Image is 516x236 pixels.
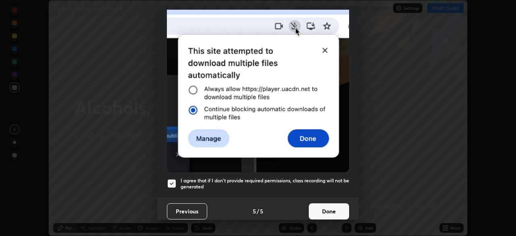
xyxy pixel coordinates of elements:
button: Done [309,203,349,219]
h4: 5 [253,207,256,215]
h5: I agree that if I don't provide required permissions, class recording will not be generated [181,178,349,190]
button: Previous [167,203,207,219]
h4: / [257,207,259,215]
h4: 5 [260,207,263,215]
